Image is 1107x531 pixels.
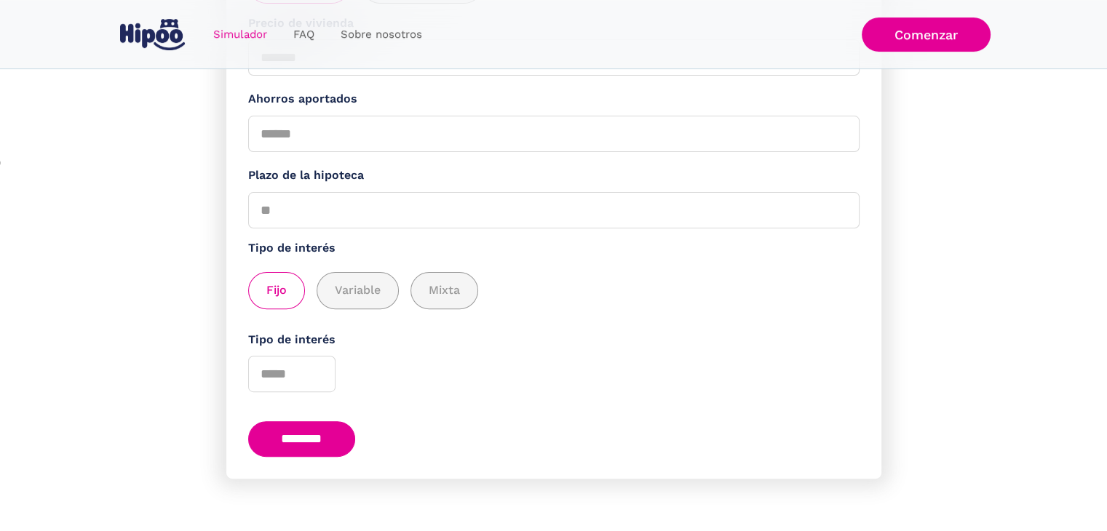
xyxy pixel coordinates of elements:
span: Mixta [429,282,460,300]
a: Simulador [200,20,280,49]
a: home [117,13,189,56]
div: add_description_here [248,272,860,309]
span: Fijo [266,282,287,300]
a: Comenzar [862,17,991,52]
span: Variable [335,282,381,300]
a: FAQ [280,20,328,49]
label: Plazo de la hipoteca [248,167,860,185]
label: Ahorros aportados [248,90,860,108]
a: Sobre nosotros [328,20,435,49]
label: Tipo de interés [248,239,860,257]
label: Tipo de interés [248,331,860,349]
